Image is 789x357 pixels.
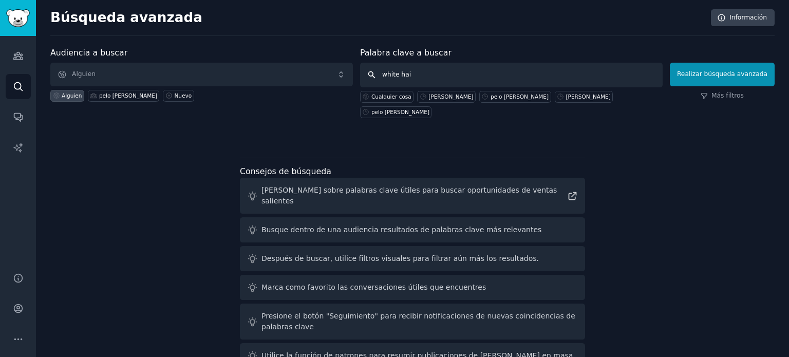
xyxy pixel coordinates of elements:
[240,166,331,176] font: Consejos de búsqueda
[261,283,486,291] font: Marca como favorito las conversaciones útiles que encuentres
[491,93,549,100] font: pelo [PERSON_NAME]
[711,9,775,27] a: Información
[360,63,663,87] input: Cualquier palabra clave
[163,90,194,102] a: Nuevo
[261,254,539,262] font: Después de buscar, utilice filtros visuales para filtrar aún más los resultados.
[261,186,557,205] font: [PERSON_NAME] sobre palabras clave útiles para buscar oportunidades de ventas salientes
[371,93,411,100] font: Cualquier cosa
[62,92,82,99] font: Alguien
[72,70,96,78] font: Alguien
[6,9,30,27] img: Logotipo de GummySearch
[50,48,127,58] font: Audiencia a buscar
[261,312,575,331] font: Presione el botón "Seguimiento" para recibir notificaciones de nuevas coincidencias de palabras c...
[428,93,473,100] font: [PERSON_NAME]
[50,63,353,86] button: Alguien
[99,92,157,99] font: pelo [PERSON_NAME]
[174,92,192,99] font: Nuevo
[711,92,744,99] font: Más filtros
[50,10,202,25] font: Búsqueda avanzada
[701,91,744,101] a: Más filtros
[670,63,775,86] button: Realizar búsqueda avanzada
[729,14,767,21] font: Información
[360,48,452,58] font: Palabra clave a buscar
[566,93,611,100] font: [PERSON_NAME]
[677,70,767,78] font: Realizar búsqueda avanzada
[371,109,429,115] font: pelo [PERSON_NAME]
[261,226,541,234] font: Busque dentro de una audiencia resultados de palabras clave más relevantes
